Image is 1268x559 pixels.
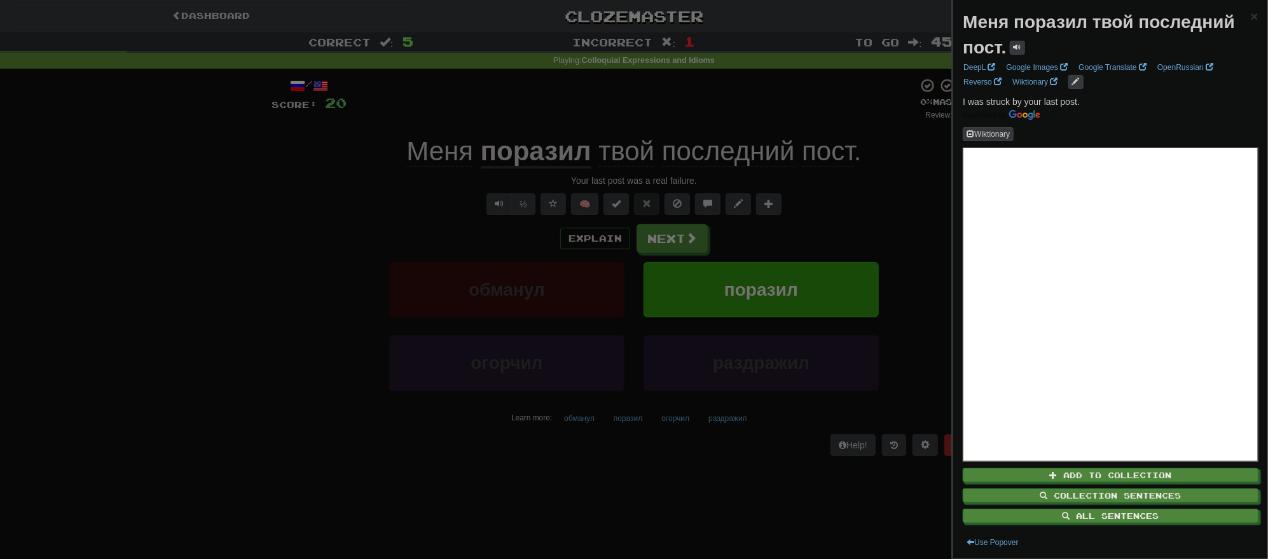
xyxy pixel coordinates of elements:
span: × [1251,9,1258,24]
a: DeepL [960,60,999,74]
a: Google Images [1003,60,1072,74]
button: All Sentences [963,509,1258,523]
a: Reverso [960,75,1005,89]
button: Close [1251,10,1258,23]
button: Wiktionary [963,127,1014,141]
span: I was struck by your last post. [963,97,1080,107]
img: Color short [963,110,1040,120]
button: edit links [1068,75,1084,89]
a: Wiktionary [1009,75,1061,89]
button: Use Popover [963,535,1022,549]
strong: Меня поразил твой последний пост. [963,12,1235,57]
button: Add to Collection [963,468,1258,482]
a: Google Translate [1075,60,1150,74]
a: OpenRussian [1154,60,1217,74]
button: Collection Sentences [963,488,1258,502]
